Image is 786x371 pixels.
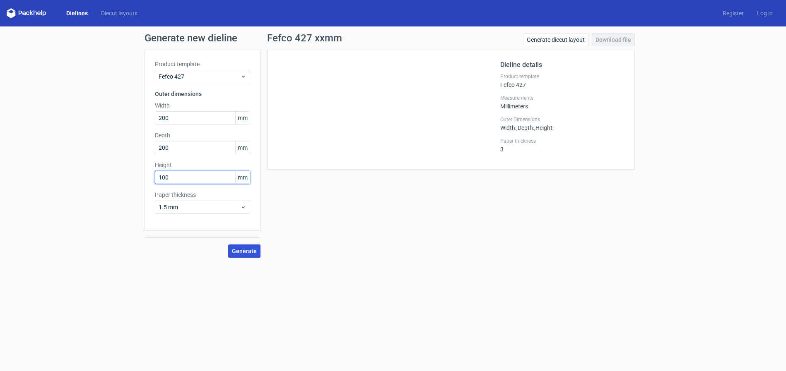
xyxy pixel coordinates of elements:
[235,141,250,154] span: mm
[500,124,516,131] span: Width :
[235,171,250,184] span: mm
[155,60,250,68] label: Product template
[60,9,94,17] a: Dielines
[534,124,554,131] span: , Height :
[235,112,250,124] span: mm
[232,248,257,254] span: Generate
[523,33,588,46] a: Generate diecut layout
[155,90,250,98] h3: Outer dimensions
[228,244,260,258] button: Generate
[155,161,250,169] label: Height
[500,116,624,123] label: Outer Dimensions
[267,33,342,43] h1: Fefco 427 xxmm
[750,9,779,17] a: Log in
[155,191,250,199] label: Paper thickness
[155,131,250,139] label: Depth
[500,95,624,110] div: Millimeters
[500,73,624,88] div: Fefco 427
[159,72,240,81] span: Fefco 427
[716,9,750,17] a: Register
[500,95,624,101] label: Measurements
[94,9,144,17] a: Diecut layouts
[155,101,250,110] label: Width
[500,138,624,144] label: Paper thickness
[500,138,624,153] div: 3
[516,124,534,131] span: , Depth :
[159,203,240,211] span: 1.5 mm
[500,60,624,70] h2: Dieline details
[500,73,624,80] label: Product template
[145,33,641,43] h1: Generate new dieline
